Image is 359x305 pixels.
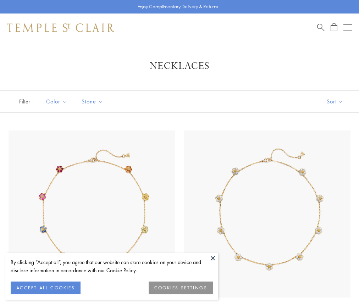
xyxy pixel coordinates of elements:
div: By clicking “Accept all”, you agree that our website can store cookies on your device and disclos... [11,258,213,274]
button: Color [41,93,73,109]
a: Search [317,23,325,32]
button: ACCEPT ALL COOKIES [11,282,81,294]
button: Open navigation [343,23,352,32]
img: Temple St. Clair [7,23,114,32]
span: Color [43,97,73,106]
img: N31810-FIORI [184,130,350,298]
h1: Necklaces [18,60,341,73]
button: Stone [76,93,109,109]
p: Enjoy Complimentary Delivery & Returns [138,3,218,10]
iframe: Gorgias live chat messenger [324,272,352,298]
img: 18K Fiori Necklace [9,130,175,298]
button: Show sort by [311,91,359,112]
button: COOKIES SETTINGS [149,282,213,294]
a: Open Shopping Bag [331,23,337,32]
span: Stone [78,97,109,106]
